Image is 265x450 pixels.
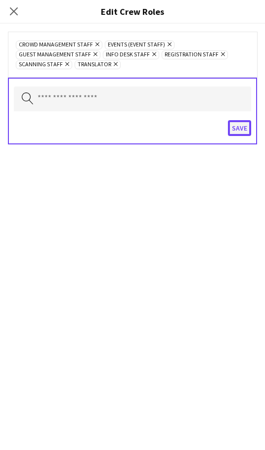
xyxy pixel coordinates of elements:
span: Events (Event Staff) [108,41,165,49]
span: Registration Staff [165,51,219,59]
span: Crowd Management Staff [19,41,93,49]
span: Guest Management Staff [19,51,91,59]
button: Save [228,120,251,136]
span: Scanning Staff [19,61,63,69]
span: Translator [78,61,111,69]
span: Info Desk Staff [106,51,150,59]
